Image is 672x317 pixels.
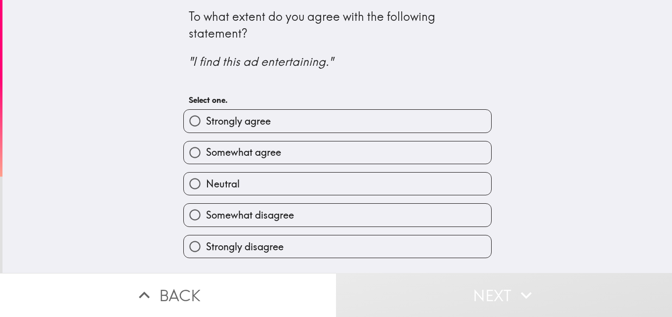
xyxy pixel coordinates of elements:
i: "I find this ad entertaining." [189,54,333,69]
button: Neutral [184,173,491,195]
div: To what extent do you agree with the following statement? [189,8,486,70]
span: Strongly agree [206,114,271,128]
span: Neutral [206,177,240,191]
button: Strongly disagree [184,235,491,258]
span: Strongly disagree [206,240,284,254]
span: Somewhat agree [206,145,281,159]
button: Strongly agree [184,110,491,132]
button: Next [336,273,672,317]
h6: Select one. [189,94,486,105]
button: Somewhat disagree [184,204,491,226]
span: Somewhat disagree [206,208,294,222]
button: Somewhat agree [184,141,491,164]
